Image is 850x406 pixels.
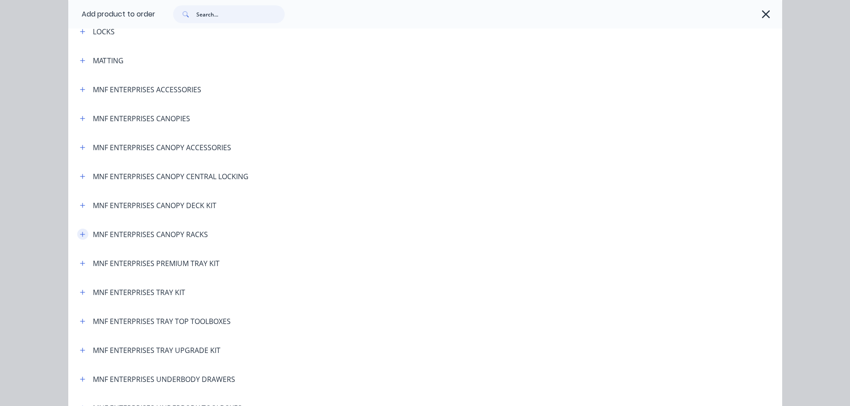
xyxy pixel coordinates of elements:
[93,84,201,95] div: MNF ENTERPRISES ACCESSORIES
[93,200,216,211] div: MNF ENTERPRISES CANOPY DECK KIT
[93,316,231,327] div: MNF ENTERPRISES TRAY TOP TOOLBOXES
[93,26,115,37] div: LOCKS
[93,142,231,153] div: MNF ENTERPRISES CANOPY ACCESSORIES
[93,229,208,240] div: MNF ENTERPRISES CANOPY RACKS
[93,258,220,269] div: MNF ENTERPRISES PREMIUM TRAY KIT
[93,374,235,385] div: MNF ENTERPRISES UNDERBODY DRAWERS
[93,113,190,124] div: MNF ENTERPRISES CANOPIES
[196,5,285,23] input: Search...
[93,345,220,356] div: MNF ENTERPRISES TRAY UPGRADE KIT
[93,171,249,182] div: MNF ENTERPRISES CANOPY CENTRAL LOCKING
[93,55,124,66] div: MATTING
[93,287,185,298] div: MNF ENTERPRISES TRAY KIT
